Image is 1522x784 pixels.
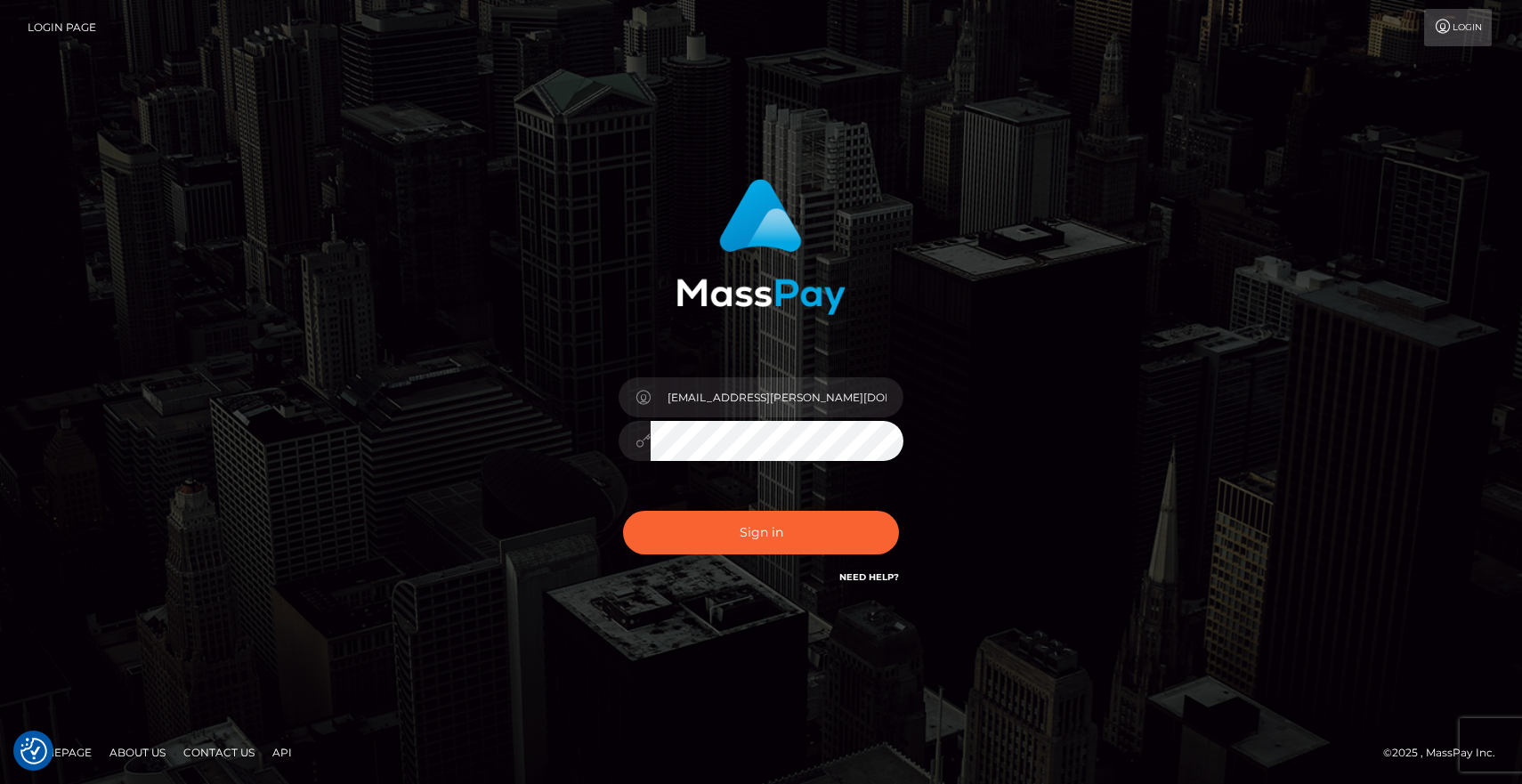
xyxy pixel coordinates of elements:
button: Sign in [623,511,899,554]
a: Need Help? [839,571,899,583]
a: Contact Us [176,739,262,766]
img: Revisit consent button [20,738,47,764]
a: API [265,739,299,766]
a: About Us [102,739,173,766]
a: Homepage [20,739,99,766]
button: Consent Preferences [20,738,47,764]
input: Username... [651,377,903,417]
a: Login Page [28,9,96,46]
a: Login [1424,9,1492,46]
div: © 2025 , MassPay Inc. [1383,743,1509,763]
img: MassPay Login [676,179,846,315]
